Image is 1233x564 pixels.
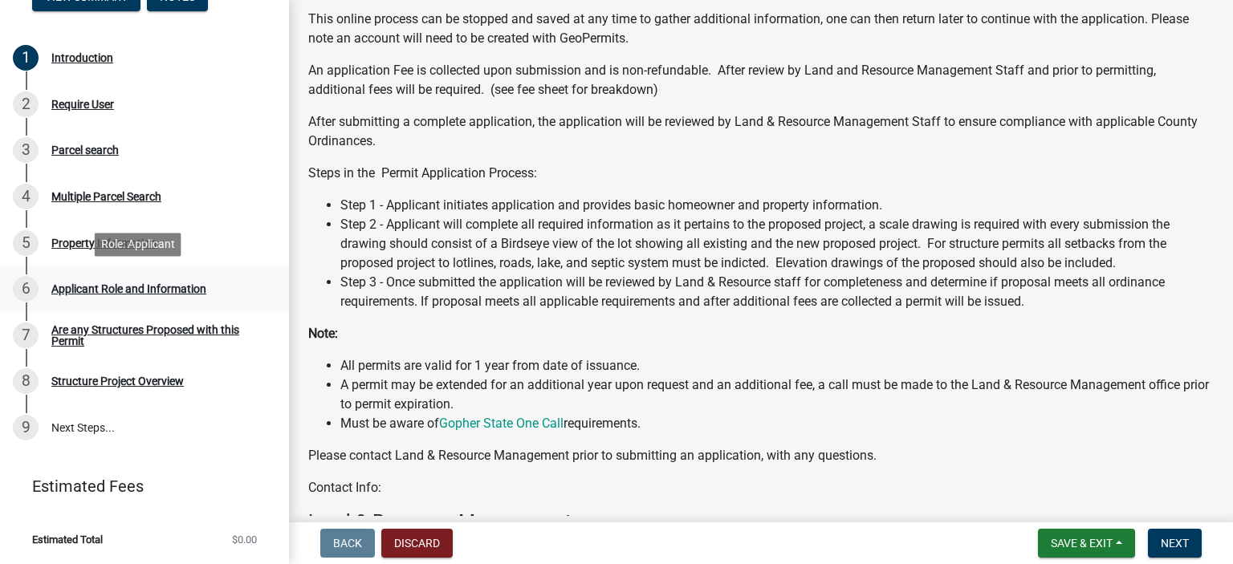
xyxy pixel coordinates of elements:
strong: Note: [308,326,338,341]
div: Parcel search [51,144,119,156]
button: Discard [381,529,453,558]
p: This online process can be stopped and saved at any time to gather additional information, one ca... [308,10,1214,48]
div: 8 [13,368,39,394]
div: Are any Structures Proposed with this Permit [51,324,263,347]
span: Save & Exit [1051,537,1113,550]
a: Estimated Fees [13,470,263,502]
h4: Land & Resource Management [308,510,1214,534]
div: 2 [13,91,39,117]
span: Estimated Total [32,534,103,545]
div: 1 [13,45,39,71]
div: Property Information [51,237,157,249]
div: 4 [13,184,39,209]
li: A permit may be extended for an additional year upon request and an additional fee, a call must b... [340,375,1214,414]
button: Back [320,529,375,558]
button: Next [1148,529,1202,558]
div: 6 [13,276,39,302]
li: Must be aware of requirements. [340,414,1214,433]
div: Applicant Role and Information [51,283,206,294]
p: After submitting a complete application, the application will be reviewed by Land & Resource Mana... [308,112,1214,151]
div: 5 [13,230,39,256]
div: 7 [13,323,39,348]
div: 3 [13,137,39,163]
p: An application Fee is collected upon submission and is non-refundable. After review by Land and R... [308,61,1214,99]
span: $0.00 [232,534,257,545]
p: Please contact Land & Resource Management prior to submitting an application, with any questions. [308,446,1214,465]
li: Step 2 - Applicant will complete all required information as it pertains to the proposed project,... [340,215,1214,273]
div: Multiple Parcel Search [51,191,161,202]
li: Step 3 - Once submitted the application will be reviewed by Land & Resource staff for completenes... [340,273,1214,311]
span: Back [333,537,362,550]
span: Next [1161,537,1189,550]
div: 9 [13,415,39,440]
p: Steps in the Permit Application Process: [308,164,1214,183]
a: Gopher State One Call [439,416,564,431]
li: Step 1 - Applicant initiates application and provides basic homeowner and property information. [340,196,1214,215]
li: All permits are valid for 1 year from date of issuance. [340,356,1214,375]
div: Structure Project Overview [51,375,184,387]
div: Require User [51,99,114,110]
button: Save & Exit [1038,529,1135,558]
div: Role: Applicant [95,233,181,256]
p: Contact Info: [308,478,1214,497]
div: Introduction [51,52,113,63]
